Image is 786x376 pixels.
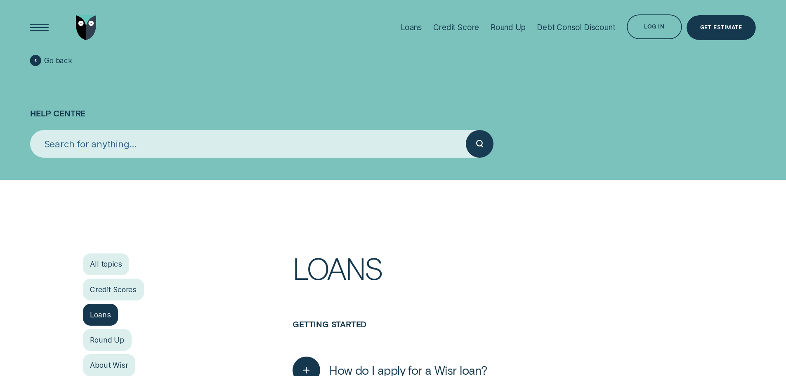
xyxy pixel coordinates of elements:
[687,15,756,40] a: Get Estimate
[537,23,615,32] div: Debt Consol Discount
[433,23,479,32] div: Credit Score
[76,15,97,40] img: Wisr
[30,130,466,158] input: Search for anything...
[491,23,526,32] div: Round Up
[293,319,703,350] h3: Getting started
[83,253,130,275] a: All topics
[44,56,72,65] span: Go back
[627,14,682,39] button: Log in
[83,279,144,300] a: Credit Scores
[30,67,755,130] h1: Help Centre
[83,329,132,351] a: Round Up
[293,253,703,319] h1: Loans
[466,130,493,158] button: Submit your search query.
[30,55,72,66] a: Go back
[83,354,136,376] a: About Wisr
[401,23,422,32] div: Loans
[27,15,52,40] button: Open Menu
[83,304,118,326] a: Loans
